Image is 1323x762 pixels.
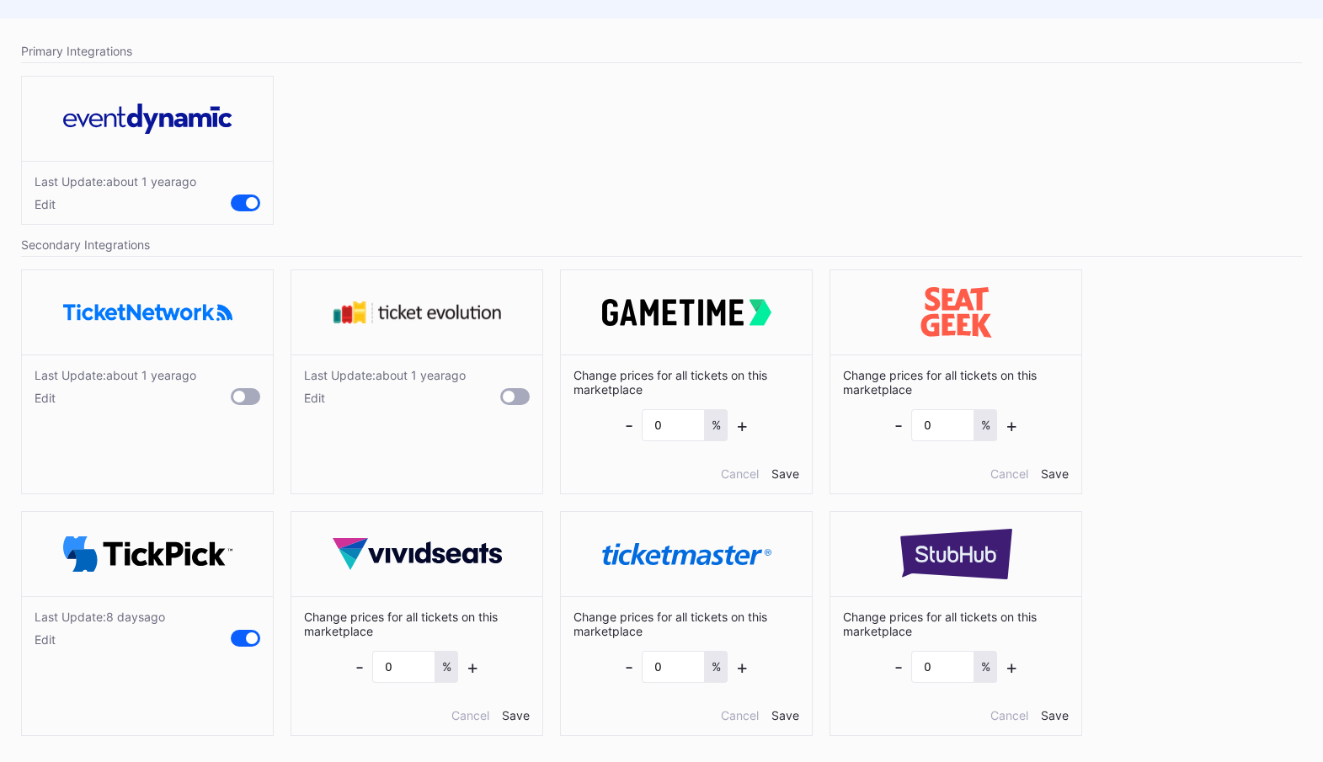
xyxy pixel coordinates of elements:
[1006,656,1018,678] div: +
[502,708,530,722] div: Save
[333,301,502,324] img: tevo.svg
[705,409,728,441] div: %
[451,708,489,722] div: Cancel
[561,596,812,735] div: Change prices for all tickets on this marketplace
[333,538,502,570] img: vividSeats.svg
[625,656,633,678] div: -
[705,651,728,683] div: %
[355,656,364,678] div: -
[63,536,232,573] img: TickPick_logo.svg
[721,708,759,722] div: Cancel
[736,656,749,678] div: +
[21,233,1302,257] div: Secondary Integrations
[35,632,165,647] div: Edit
[304,391,466,405] div: Edit
[974,651,997,683] div: %
[21,40,1302,63] div: Primary Integrations
[721,466,759,481] div: Cancel
[894,656,903,678] div: -
[1041,708,1069,722] div: Save
[771,466,799,481] div: Save
[625,414,633,436] div: -
[35,610,165,624] div: Last Update: 8 days ago
[872,529,1041,579] img: stubHub.svg
[35,391,196,405] div: Edit
[1041,466,1069,481] div: Save
[602,543,771,566] img: ticketmaster.svg
[435,651,458,683] div: %
[63,304,232,320] img: ticketNetwork.png
[736,414,749,436] div: +
[1006,414,1018,436] div: +
[304,368,466,382] div: Last Update: about 1 year ago
[830,596,1081,735] div: Change prices for all tickets on this marketplace
[830,354,1081,493] div: Change prices for all tickets on this marketplace
[990,708,1028,722] div: Cancel
[990,466,1028,481] div: Cancel
[35,174,196,189] div: Last Update: about 1 year ago
[771,708,799,722] div: Save
[291,596,542,735] div: Change prices for all tickets on this marketplace
[35,197,196,211] div: Edit
[561,354,812,493] div: Change prices for all tickets on this marketplace
[35,368,196,382] div: Last Update: about 1 year ago
[602,299,771,326] img: gametime.svg
[63,104,232,134] img: eventDynamic.svg
[894,414,903,436] div: -
[974,409,997,441] div: %
[872,287,1041,338] img: seatGeek.svg
[467,656,479,678] div: +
